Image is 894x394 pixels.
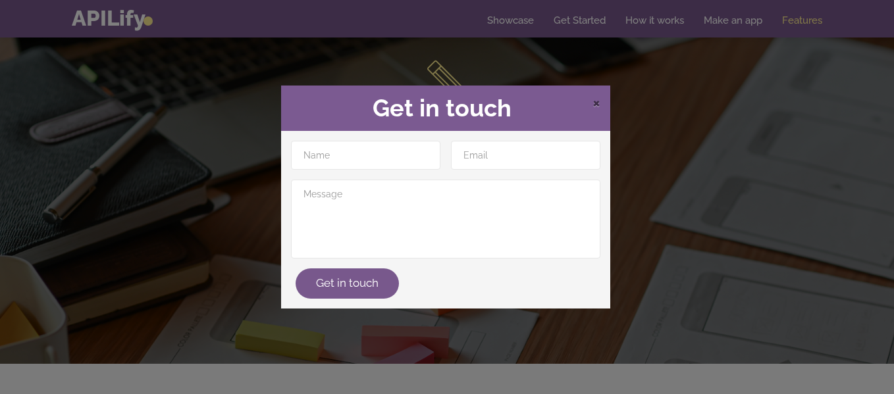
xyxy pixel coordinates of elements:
[291,95,600,122] h2: Get in touch
[291,141,440,170] input: Name
[296,268,399,299] button: Get in touch
[592,92,600,112] span: ×
[592,94,600,111] span: Close
[451,141,600,170] input: Email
